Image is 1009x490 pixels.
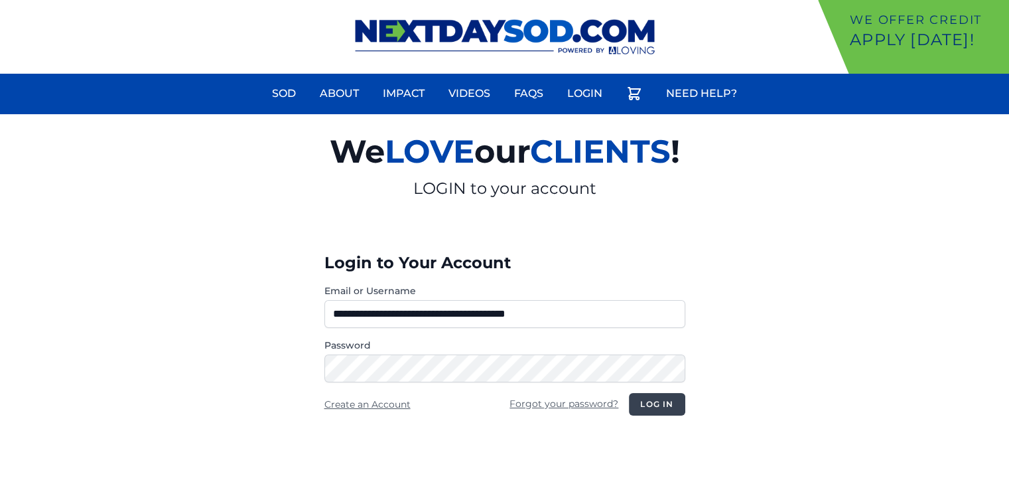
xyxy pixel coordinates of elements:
[324,398,411,410] a: Create an Account
[506,78,551,110] a: FAQs
[658,78,745,110] a: Need Help?
[385,132,474,171] span: LOVE
[324,252,685,274] h3: Login to Your Account
[559,78,610,110] a: Login
[440,78,498,110] a: Videos
[850,11,1004,29] p: We offer Credit
[176,178,834,199] p: LOGIN to your account
[264,78,304,110] a: Sod
[324,284,685,297] label: Email or Username
[176,125,834,178] h2: We our !
[375,78,433,110] a: Impact
[324,339,685,352] label: Password
[629,393,685,416] button: Log in
[312,78,367,110] a: About
[850,29,1004,50] p: Apply [DATE]!
[509,398,618,410] a: Forgot your password?
[530,132,671,171] span: CLIENTS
